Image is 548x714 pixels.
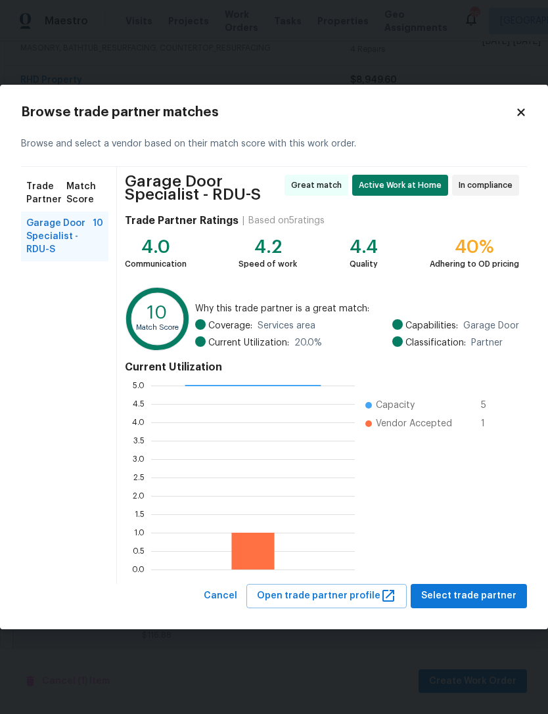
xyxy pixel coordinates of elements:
[208,319,252,332] span: Coverage:
[459,179,518,192] span: In compliance
[239,214,248,227] div: |
[463,319,519,332] span: Garage Door
[133,455,145,463] text: 3.0
[359,179,447,192] span: Active Work at Home
[481,399,502,412] span: 5
[198,584,242,608] button: Cancel
[133,492,145,500] text: 2.0
[133,474,145,481] text: 2.5
[125,240,187,254] div: 4.0
[125,175,281,201] span: Garage Door Specialist - RDU-S
[93,217,103,256] span: 10
[430,257,519,271] div: Adhering to OD pricing
[258,319,315,332] span: Services area
[125,361,519,374] h4: Current Utilization
[405,336,466,349] span: Classification:
[133,400,145,408] text: 4.5
[239,240,297,254] div: 4.2
[239,257,297,271] div: Speed of work
[411,584,527,608] button: Select trade partner
[136,324,179,331] text: Match Score
[125,257,187,271] div: Communication
[421,588,516,604] span: Select trade partner
[147,305,167,323] text: 10
[208,336,289,349] span: Current Utilization:
[132,418,145,426] text: 4.0
[350,257,378,271] div: Quality
[257,588,396,604] span: Open trade partner profile
[133,437,145,445] text: 3.5
[291,179,347,192] span: Great match
[376,417,452,430] span: Vendor Accepted
[246,584,407,608] button: Open trade partner profile
[125,214,239,227] h4: Trade Partner Ratings
[430,240,519,254] div: 40%
[133,547,145,555] text: 0.5
[134,529,145,537] text: 1.0
[26,217,93,256] span: Garage Door Specialist - RDU-S
[376,399,415,412] span: Capacity
[350,240,378,254] div: 4.4
[133,382,145,390] text: 5.0
[248,214,325,227] div: Based on 5 ratings
[204,588,237,604] span: Cancel
[405,319,458,332] span: Capabilities:
[132,566,145,573] text: 0.0
[135,510,145,518] text: 1.5
[66,180,103,206] span: Match Score
[481,417,502,430] span: 1
[294,336,322,349] span: 20.0 %
[195,302,519,315] span: Why this trade partner is a great match:
[26,180,66,206] span: Trade Partner
[21,106,515,119] h2: Browse trade partner matches
[21,122,527,167] div: Browse and select a vendor based on their match score with this work order.
[471,336,503,349] span: Partner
